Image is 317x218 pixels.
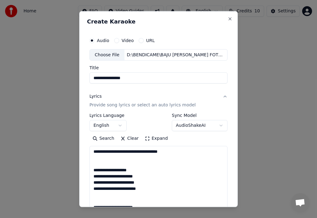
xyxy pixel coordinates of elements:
label: Video [122,38,134,42]
p: Provide song lyrics or select an auto lyrics model [89,102,196,108]
label: Sync Model [172,113,228,118]
h2: Create Karaoke [87,19,230,24]
div: D:\BENDICAME\BAJU [PERSON_NAME] FOTOMU 1.mp3 [124,52,227,58]
button: Expand [142,134,171,143]
label: Audio [97,38,109,42]
div: Lyrics [89,93,102,100]
label: Title [89,66,228,70]
button: Search [89,134,117,143]
label: Lyrics Language [89,113,127,118]
div: Choose File [90,49,124,60]
label: URL [146,38,155,42]
button: Clear [117,134,142,143]
button: LyricsProvide song lyrics or select an auto lyrics model [89,88,228,113]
